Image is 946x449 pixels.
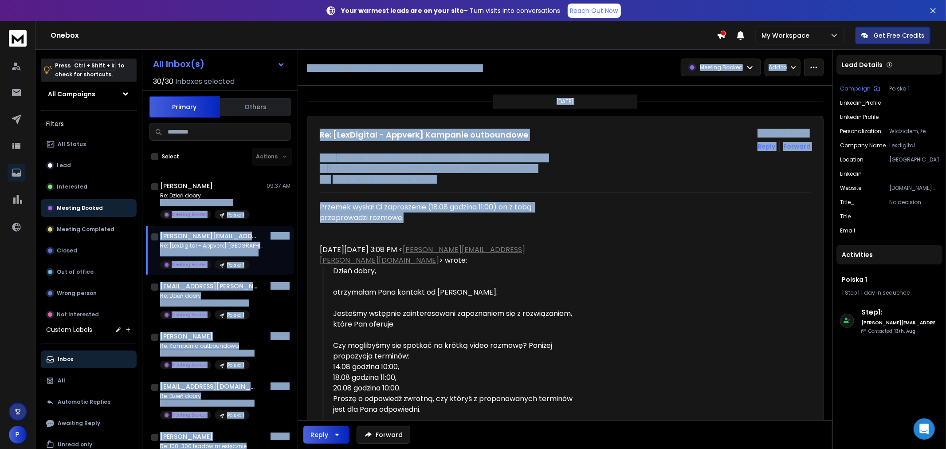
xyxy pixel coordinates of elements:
[160,432,213,441] h1: [PERSON_NAME]
[41,263,137,281] button: Out of office
[840,170,862,177] p: linkedin
[342,6,464,15] strong: Your warmest leads are on your site
[914,418,935,440] div: Open Intercom Messenger
[842,60,883,69] p: Lead Details
[836,245,942,264] div: Activities
[861,307,939,318] h6: Step 1 :
[889,128,939,135] p: Widziałem, że pomogliście firmie Nomtek wdrożyć ISO 27001, co pozwoliło im uzyskać certyfikat zar...
[320,154,811,162] p: from: [PERSON_NAME] <[PERSON_NAME][EMAIL_ADDRESS][DOMAIN_NAME]>
[9,426,27,444] button: P
[160,350,255,357] p: Super, mam, dzięki bardzo [image:
[160,192,250,199] p: Re: Dzień dobry
[160,343,255,350] p: Re: Kampania outboundowa
[160,299,250,307] p: Przemek wysłał ci zaproszenie on
[320,244,579,266] div: [DATE][DATE] 3:08 PM < > wrote:
[840,156,864,163] p: location
[57,183,87,190] p: Interested
[271,433,290,440] p: [DATE]
[758,142,775,151] button: Reply
[783,142,811,151] div: Forward
[310,430,328,439] div: Reply
[51,30,717,41] h1: Onebox
[271,283,290,290] p: 14 Aug
[769,64,787,71] p: Add to
[41,118,137,130] h3: Filters
[840,199,854,206] p: Title_
[889,185,939,192] p: [DOMAIN_NAME][URL]
[58,141,86,148] p: All Status
[41,199,137,217] button: Meeting Booked
[58,356,73,363] p: Inbox
[57,226,114,233] p: Meeting Completed
[41,306,137,323] button: Not Interested
[46,325,92,334] h3: Custom Labels
[303,426,349,444] button: Reply
[894,328,915,335] span: 13th, Aug
[160,181,213,190] h1: [PERSON_NAME]
[557,98,574,105] p: [DATE]
[333,266,579,276] div: Dzień dobry,
[762,31,813,40] p: My Workspace
[758,129,811,138] p: [DATE] : 10:12 am
[160,292,250,299] p: Re: Dzień dobry
[320,164,811,173] p: to: <[PERSON_NAME][EMAIL_ADDRESS][PERSON_NAME][DOMAIN_NAME]>
[840,114,879,121] p: Linkedin Profile
[868,328,915,335] p: Contacted
[227,412,244,419] p: Polska 1
[153,76,173,87] span: 30 / 30
[41,85,137,103] button: All Campaigns
[41,393,137,411] button: Automatic Replies
[172,311,208,318] p: Meeting Booked
[357,426,410,444] button: Forward
[172,211,208,218] p: Meeting Booked
[41,157,137,174] button: Lead
[55,61,124,79] p: Press to check for shortcuts.
[333,394,579,415] div: Proszę o odpowiedź zwrotną, czy któryś z proponowanych terminów jest dla Pana odpowiedni.
[41,284,137,302] button: Wrong person
[320,129,528,141] h1: Re: [LexDigital - Appverk] Kampanie outboundowe
[333,308,579,330] div: Jesteśmy wstępnie zainteresowani zapoznaniem się z rozwiązaniem, które Pan oferuje.
[342,6,561,15] p: – Turn visits into conversations
[153,59,204,68] h1: All Inbox(s)
[271,232,290,240] p: 14 Aug
[57,311,99,318] p: Not Interested
[160,393,255,400] p: Re: Dzień dobry
[58,441,92,448] p: Unread only
[271,333,290,340] p: [DATE]
[333,383,579,394] li: 20.08 godzina 10:00.
[307,65,482,72] p: [PERSON_NAME][EMAIL_ADDRESS][PERSON_NAME][DOMAIN_NAME]
[41,178,137,196] button: Interested
[73,60,116,71] span: Ctrl + Shift + k
[889,85,939,92] p: Polska 1
[160,400,255,407] p: Przemek z naszego zespołu umówił
[175,76,235,87] h3: Inboxes selected
[861,289,910,296] span: 1 day in sequence
[840,85,880,92] button: Campaign
[333,175,435,184] p: [EMAIL_ADDRESS][DOMAIN_NAME]
[172,412,208,418] p: Meeting Booked
[160,332,213,341] h1: [PERSON_NAME]
[333,340,579,362] div: Czy moglibyśmy się spotkać na krótką video rozmowę? Poniżej propozycja terminów:
[842,289,857,296] span: 1 Step
[842,275,937,284] h1: Polska 1
[58,398,110,406] p: Automatic Replies
[227,262,244,268] p: Polska 1
[855,27,930,44] button: Get Free Credits
[842,289,937,296] div: |
[333,372,579,383] li: 18.08 godzina 11:00,
[227,212,244,218] p: Polska 1
[570,6,618,15] p: Reach Out Now
[41,351,137,368] button: Inbox
[267,182,290,189] p: 09:37 AM
[227,362,244,369] p: Polska 1
[227,312,244,319] p: Polska 1
[41,414,137,432] button: Awaiting Reply
[160,199,250,206] p: Dobrze, to poniedzialek o 12,
[840,213,851,220] p: title
[840,142,886,149] p: Company Name
[861,319,939,326] h6: [PERSON_NAME][EMAIL_ADDRESS][DOMAIN_NAME]
[840,185,861,192] p: website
